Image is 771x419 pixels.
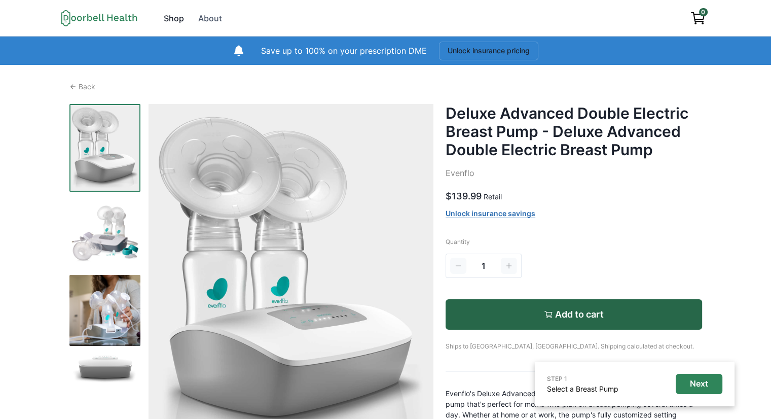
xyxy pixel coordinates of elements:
[446,330,702,351] p: Ships to [GEOGRAPHIC_DATA], [GEOGRAPHIC_DATA]. Shipping calculated at checkout.
[446,189,482,203] p: $139.99
[439,42,538,60] button: Unlock insurance pricing
[446,237,702,247] p: Quantity
[676,374,722,394] button: Next
[261,45,427,57] p: Save up to 100% on your prescription DME
[446,167,702,179] p: Evenflo
[482,260,486,272] span: 1
[501,258,517,274] button: Increment
[69,275,140,346] img: 1ds361xnivzhs5kimogijl2qb7y9
[699,8,708,16] span: 0
[484,191,502,202] p: Retail
[690,379,708,389] p: Next
[450,258,466,274] button: Decrement
[158,8,190,28] a: Shop
[446,299,702,330] button: Add to cart
[446,104,702,159] h2: Deluxe Advanced Double Electric Breast Pump - Deluxe Advanced Double Electric Breast Pump
[547,385,618,393] a: Select a Breast Pump
[192,8,228,28] a: About
[164,12,184,24] div: Shop
[79,81,95,92] p: Back
[555,309,604,320] p: Add to cart
[198,12,222,24] div: About
[69,104,140,192] img: fzin0t1few8pe41icjkqlnikcovo
[69,198,140,269] img: 6gdsmb3779q5a81vd4q2e4thwcpf
[686,8,710,28] a: View cart
[69,352,140,385] img: rmwdcc26dsadfoz1lhl7oqhijohp
[547,374,618,383] p: STEP 1
[446,209,535,218] a: Unlock insurance savings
